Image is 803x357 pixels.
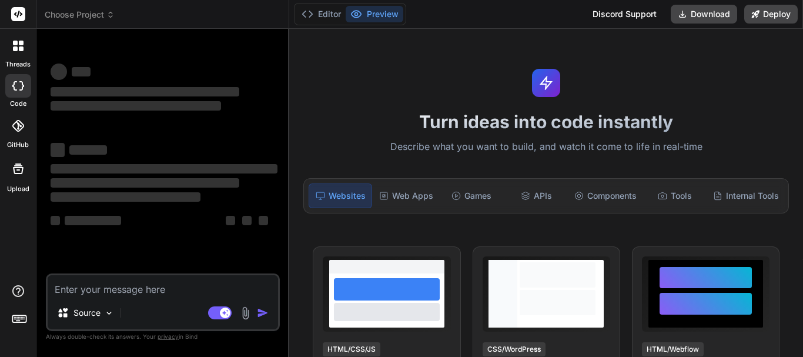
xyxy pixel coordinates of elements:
[257,307,269,319] img: icon
[45,9,115,21] span: Choose Project
[297,6,346,22] button: Editor
[296,111,796,132] h1: Turn ideas into code instantly
[51,143,65,157] span: ‌
[323,342,380,356] div: HTML/CSS/JS
[259,216,268,225] span: ‌
[242,216,252,225] span: ‌
[296,139,796,155] p: Describe what you want to build, and watch it come to life in real-time
[226,216,235,225] span: ‌
[72,67,91,76] span: ‌
[642,342,704,356] div: HTML/Webflow
[644,183,706,208] div: Tools
[51,192,200,202] span: ‌
[708,183,784,208] div: Internal Tools
[51,101,221,111] span: ‌
[73,307,101,319] p: Source
[5,59,31,69] label: threads
[744,5,798,24] button: Deploy
[585,5,664,24] div: Discord Support
[51,87,239,96] span: ‌
[483,342,546,356] div: CSS/WordPress
[505,183,567,208] div: APIs
[104,308,114,318] img: Pick Models
[440,183,503,208] div: Games
[51,216,60,225] span: ‌
[10,99,26,109] label: code
[239,306,252,320] img: attachment
[51,178,239,188] span: ‌
[346,6,403,22] button: Preview
[374,183,438,208] div: Web Apps
[158,333,179,340] span: privacy
[309,183,372,208] div: Websites
[7,140,29,150] label: GitHub
[671,5,737,24] button: Download
[51,64,67,80] span: ‌
[51,164,277,174] span: ‌
[46,331,280,342] p: Always double-check its answers. Your in Bind
[570,183,641,208] div: Components
[69,145,107,155] span: ‌
[7,184,29,194] label: Upload
[65,216,121,225] span: ‌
